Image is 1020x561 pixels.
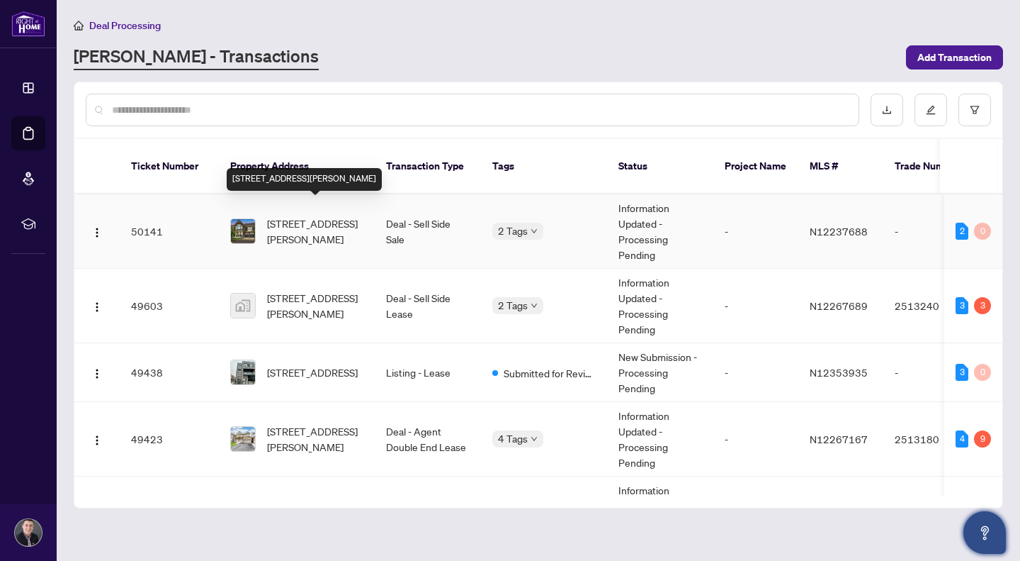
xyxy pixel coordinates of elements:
span: [STREET_ADDRESS] [267,365,358,380]
td: Information Updated - Processing Pending [607,402,713,477]
th: Trade Number [883,139,982,194]
img: Profile Icon [15,519,42,546]
div: 3 [956,364,968,381]
div: 0 [974,223,991,240]
td: New Submission - Processing Pending [607,343,713,402]
button: edit [914,94,947,126]
img: Logo [91,227,103,238]
button: filter [958,94,991,126]
span: N12267689 [810,299,868,312]
div: 3 [974,297,991,314]
button: Logo [86,428,108,450]
td: Listing - Lease [375,343,481,402]
span: N12353935 [810,366,868,379]
td: - [883,477,982,551]
td: Information Updated - Processing Pending [607,269,713,343]
td: Deal - Sell Side Lease [375,269,481,343]
th: Tags [481,139,607,194]
img: Logo [91,368,103,379]
div: [STREET_ADDRESS][PERSON_NAME] [227,168,382,191]
button: download [871,94,903,126]
img: Logo [91,301,103,313]
th: Project Name [713,139,798,194]
div: 9 [974,431,991,448]
div: 0 [974,364,991,381]
img: thumbnail-img [231,219,255,243]
button: Add Transaction [906,45,1003,70]
button: Logo [86,361,108,384]
th: Ticket Number [120,139,219,194]
span: download [882,105,892,115]
td: 49603 [120,269,219,343]
th: Transaction Type [375,139,481,194]
td: Listing [375,477,481,551]
td: 50141 [120,194,219,269]
td: 2513180 [883,402,982,477]
span: 2 Tags [498,223,528,239]
button: Logo [86,220,108,243]
span: filter [970,105,980,115]
td: - [713,343,798,402]
span: 2 Tags [498,297,528,313]
span: [STREET_ADDRESS][PERSON_NAME] [267,290,363,321]
img: thumbnail-img [231,427,255,451]
th: Status [607,139,713,194]
span: Submitted for Review [504,365,596,381]
td: Deal - Sell Side Sale [375,194,481,269]
span: down [531,302,538,309]
span: home [74,21,84,30]
td: - [713,269,798,343]
span: N12237688 [810,225,868,238]
span: 4 Tags [498,431,528,447]
td: - [883,194,982,269]
td: 2513240 [883,269,982,343]
span: [STREET_ADDRESS][PERSON_NAME] [267,216,363,247]
img: thumbnail-img [231,294,255,318]
button: Logo [86,294,108,317]
a: [PERSON_NAME] - Transactions [74,45,319,70]
span: [STREET_ADDRESS][PERSON_NAME] [267,423,363,455]
span: edit [926,105,936,115]
div: 3 [956,297,968,314]
img: thumbnail-img [231,360,255,384]
th: Property Address [219,139,375,194]
td: 49423 [120,402,219,477]
div: 2 [956,223,968,240]
td: - [713,477,798,551]
span: N12267167 [810,433,868,445]
div: 4 [956,431,968,448]
td: Information Updated - Processing Pending [607,477,713,551]
th: MLS # [798,139,883,194]
td: 47944 [120,477,219,551]
span: Deal Processing [89,19,161,32]
td: 49438 [120,343,219,402]
img: Logo [91,435,103,446]
td: - [883,343,982,402]
td: - [713,402,798,477]
span: Add Transaction [917,46,992,69]
button: Open asap [963,511,1006,554]
td: Deal - Agent Double End Lease [375,402,481,477]
td: - [713,194,798,269]
span: down [531,435,538,443]
img: logo [11,11,45,37]
td: Information Updated - Processing Pending [607,194,713,269]
span: down [531,228,538,235]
